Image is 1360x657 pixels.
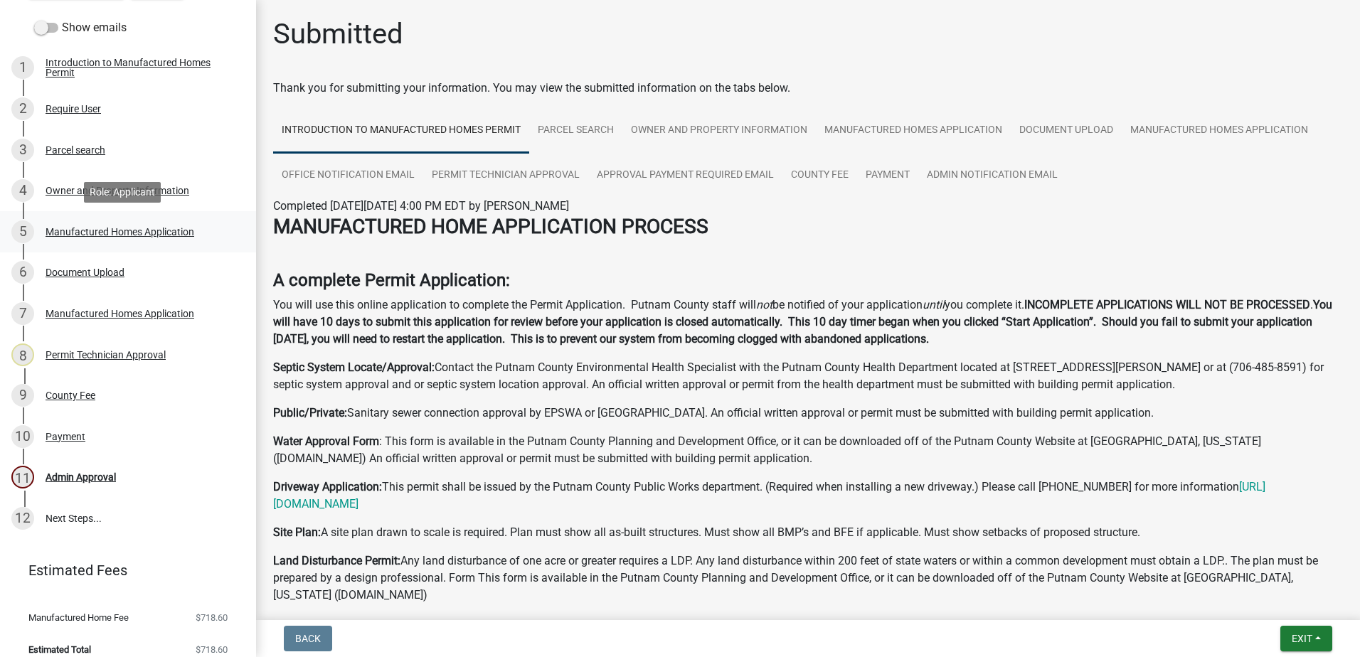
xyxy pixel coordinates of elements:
div: Parcel search [46,145,105,155]
div: 1 [11,56,34,79]
a: Introduction to Manufactured Homes Permit [273,108,529,154]
div: 4 [11,179,34,202]
a: Manufactured Homes Application [1122,108,1317,154]
strong: Land Disturbance Permit: [273,554,400,567]
strong: You will have 10 days to submit this application for review before your application is closed aut... [273,298,1332,346]
div: Introduction to Manufactured Homes Permit [46,58,233,78]
p: You will use this online application to complete the Permit Application. Putnam County staff will... [273,297,1343,348]
p: Any land disturbance of one acre or greater requires a LDP. Any land disturbance within 200 feet ... [273,552,1343,604]
span: Estimated Total [28,645,91,654]
div: Role: Applicant [84,182,161,203]
a: Approval Payment Required Email [588,153,782,198]
div: Manufactured Homes Application [46,227,194,237]
p: Sanitary sewer connection approval by EPSWA or [GEOGRAPHIC_DATA]. An official written approval or... [273,405,1343,422]
p: A site plan drawn to scale is required. Plan must show all as-built structures. Must show all BMP... [273,524,1343,541]
a: Office Notification Email [273,153,423,198]
a: Permit Technician Approval [423,153,588,198]
strong: Septic System Locate/Approval: [273,360,435,374]
a: Document Upload [1011,108,1122,154]
strong: Public/Private: [273,406,347,420]
strong: Site Plan: [273,525,321,539]
p: : This form is available in the Putnam County Planning and Development Office, or it can be downl... [273,433,1343,467]
h1: Submitted [273,17,403,51]
button: Back [284,626,332,651]
span: $718.60 [196,645,228,654]
div: Manufactured Homes Application [46,309,194,319]
div: 11 [11,466,34,488]
div: County Fee [46,390,95,400]
a: Estimated Fees [11,556,233,584]
div: 3 [11,139,34,161]
span: $718.60 [196,613,228,622]
span: Manufactured Home Fee [28,613,129,622]
a: Admin Notification Email [918,153,1066,198]
div: 9 [11,384,34,407]
i: not [756,298,772,311]
div: Permit Technician Approval [46,350,166,360]
strong: INCOMPLETE APPLICATIONS WILL NOT BE PROCESSED [1024,298,1310,311]
div: 12 [11,507,34,530]
div: Admin Approval [46,472,116,482]
strong: A complete Permit Application: [273,270,510,290]
a: Manufactured Homes Application [816,108,1011,154]
strong: MANUFACTURED HOME APPLICATION PROCESS [273,215,708,238]
a: Owner and Property Information [622,108,816,154]
strong: Driveway Application: [273,480,382,493]
a: Payment [857,153,918,198]
div: 5 [11,220,34,243]
a: Parcel search [529,108,622,154]
div: 10 [11,425,34,448]
p: This permit shall be issued by the Putnam County Public Works department. (Required when installi... [273,479,1343,513]
strong: Form [353,434,379,448]
div: 2 [11,97,34,120]
div: Payment [46,432,85,442]
i: until [923,298,945,311]
div: 6 [11,261,34,284]
span: Completed [DATE][DATE] 4:00 PM EDT by [PERSON_NAME] [273,199,569,213]
span: Back [295,633,321,644]
div: Thank you for submitting your information. You may view the submitted information on the tabs below. [273,80,1343,97]
div: Document Upload [46,267,124,277]
button: Exit [1280,626,1332,651]
div: 7 [11,302,34,325]
span: Exit [1292,633,1312,644]
div: Require User [46,104,101,114]
p: Contact the Putnam County Environmental Health Specialist with the Putnam County Health Departmen... [273,359,1343,393]
div: 8 [11,343,34,366]
a: County Fee [782,153,857,198]
div: Owner and Property Information [46,186,189,196]
label: Show emails [34,19,127,36]
strong: Water Approval [273,434,350,448]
